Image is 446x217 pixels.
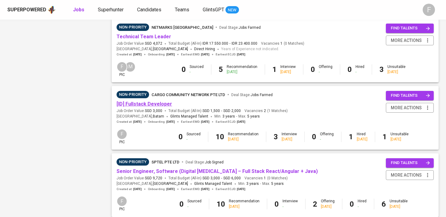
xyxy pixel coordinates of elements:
b: 6 [382,200,386,208]
div: Sourced [190,64,204,75]
span: Vacancies ( 1 Matches ) [244,108,288,114]
button: find talents [386,158,434,168]
span: Total Budget (All-In) [168,176,241,181]
span: Non-Priority [117,24,149,30]
button: find talents [386,24,434,33]
span: SGD 3,000 [145,108,162,114]
span: more actions [391,37,422,44]
span: Job Order Value [117,41,162,46]
div: - [356,69,364,75]
span: [GEOGRAPHIC_DATA] , [117,114,164,120]
div: Recommendation [227,64,257,75]
span: find talents [391,92,430,99]
button: find talents [386,91,434,100]
div: pic [117,129,127,145]
span: find talents [391,25,430,32]
span: Onboarding : [148,52,175,57]
div: Superpowered [7,6,46,13]
span: [DATE] [201,187,210,191]
b: 0 [311,65,315,74]
b: 1 [272,65,277,74]
button: more actions [386,36,434,46]
span: cargo community network pte ltd [152,92,225,97]
span: Netmarks [GEOGRAPHIC_DATA] [152,25,213,30]
span: - [221,108,222,114]
div: F [117,196,127,207]
span: [DATE] [237,187,245,191]
span: [DATE] [166,52,175,57]
a: [ID] Fullstack Developer [117,101,172,107]
div: [DATE] [390,204,408,209]
span: - [221,176,222,181]
span: Min. [214,114,235,118]
div: [DATE] [229,204,260,209]
div: Interview [282,132,297,142]
div: Sourced [187,199,202,209]
span: Vacancies ( 0 Matches ) [244,176,288,181]
span: [DATE] [133,120,142,124]
span: Superhunter [98,7,124,13]
span: [DATE] [133,52,142,57]
div: [DATE] [280,69,296,75]
span: Non-Priority [117,159,149,165]
div: Recommendation [228,132,259,142]
span: Teams [175,7,189,13]
span: Non-Priority [117,92,149,98]
span: [GEOGRAPHIC_DATA] , [117,46,188,52]
a: Superhunter [98,6,125,14]
div: - [187,204,202,209]
div: Recommendation [229,199,260,209]
b: Jobs [73,7,84,13]
img: app logo [48,5,56,14]
span: Deal Stage : [186,160,224,164]
span: more actions [391,104,422,112]
span: SGD 6,000 [223,176,241,181]
span: IDR 17.550.000 [202,41,228,46]
span: [DATE] [237,120,245,124]
a: Senior Engineer, Software (Digital [MEDICAL_DATA] – Full Stack React/Angular + Java) [117,168,318,174]
span: 3 years [246,181,259,186]
span: Job Signed [205,160,224,164]
span: [DATE] [237,52,245,57]
span: Onboarding : [148,120,175,124]
span: 5 years [271,181,284,186]
a: Technical Team Leader [117,34,171,39]
span: Glints Managed Talent [194,181,232,186]
div: Sufficient Talents in Pipeline [117,158,149,166]
span: Earliest EMD : [181,120,210,124]
span: NEW [225,7,239,13]
button: more actions [386,103,434,113]
b: 3 [274,133,278,141]
div: Talent(s) in Pipeline’s Final Stages [117,91,149,98]
b: 0 [179,200,184,208]
span: Min. [238,181,259,186]
span: SGD 3,000 [202,176,220,181]
span: Vacancies ( 0 Matches ) [261,41,304,46]
b: 2 [313,200,317,208]
span: IDR 23.400.000 [232,41,257,46]
div: F [117,62,127,72]
span: Candidates [137,7,161,13]
span: Years of Experience not indicated. [221,46,279,52]
b: 0 [312,133,316,141]
span: Earliest ECJD : [216,187,245,191]
span: 5 years [247,114,260,118]
div: Interview [280,64,296,75]
span: [GEOGRAPHIC_DATA] , [117,181,188,187]
span: Earliest ECJD : [216,120,245,124]
span: Created at : [117,187,142,191]
span: - [260,181,261,187]
span: Onboarding : [148,187,175,191]
div: [DATE] [228,137,259,142]
div: - [190,69,204,75]
div: Interview [283,199,298,209]
div: Offering [319,64,333,75]
div: [DATE] [387,69,406,75]
span: Earliest ECJD : [216,52,245,57]
span: Job Order Value [117,108,162,114]
span: Jobs Farmed [239,25,261,30]
b: 5 [219,65,223,74]
div: M [125,62,136,72]
span: Deal Stage : [219,25,261,30]
span: 2 [263,108,266,114]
